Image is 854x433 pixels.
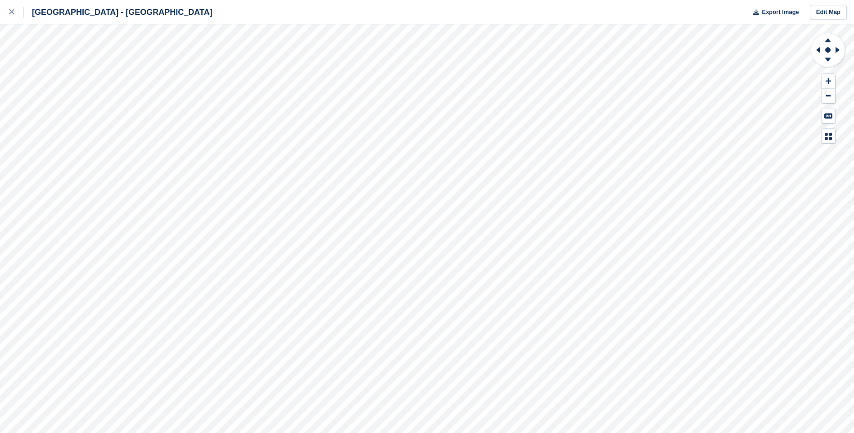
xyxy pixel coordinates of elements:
button: Zoom In [822,74,835,89]
div: [GEOGRAPHIC_DATA] - [GEOGRAPHIC_DATA] [24,7,212,18]
button: Keyboard Shortcuts [822,108,835,123]
a: Edit Map [810,5,847,20]
button: Zoom Out [822,89,835,104]
button: Export Image [748,5,799,20]
span: Export Image [762,8,799,17]
button: Map Legend [822,129,835,144]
